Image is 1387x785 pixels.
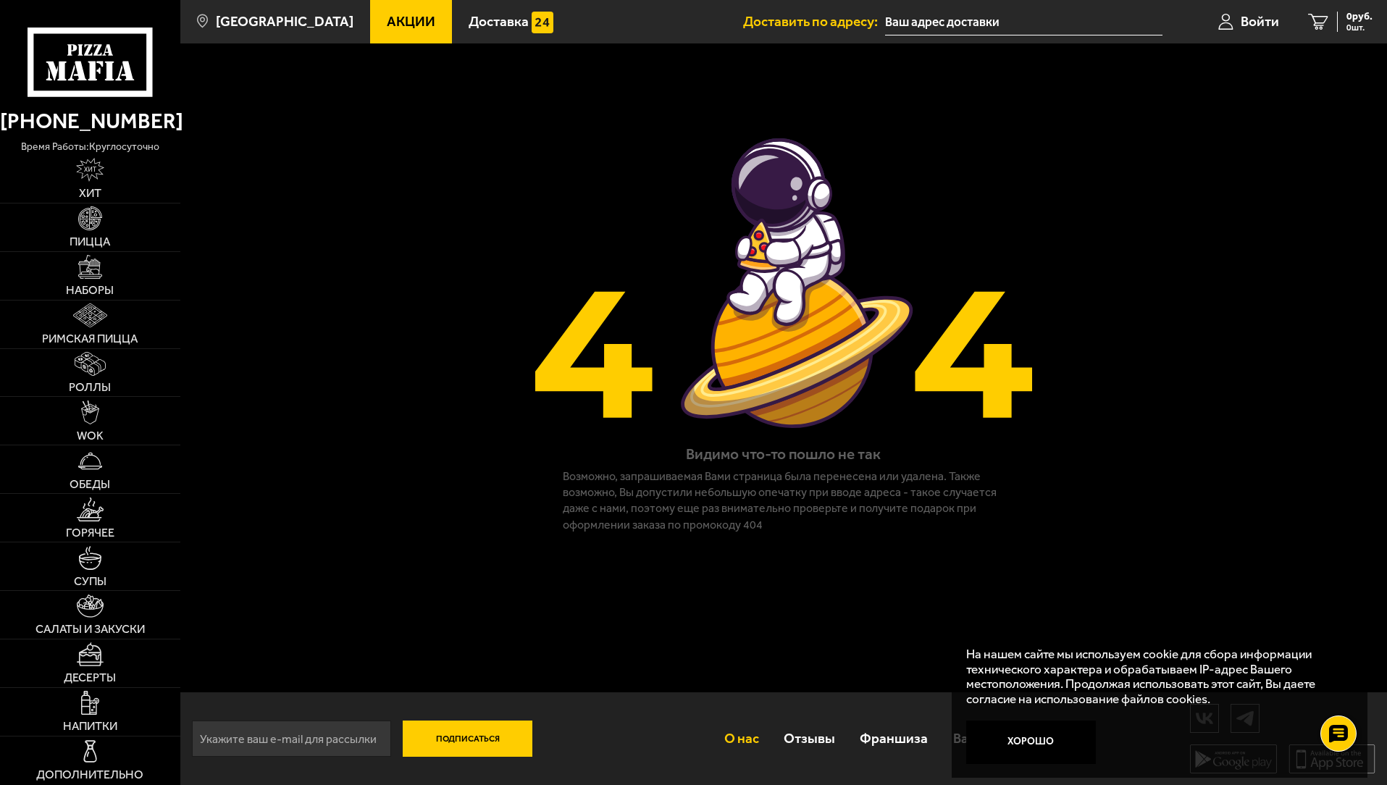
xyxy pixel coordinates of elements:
span: Римская пицца [42,333,138,345]
span: Роллы [69,382,111,393]
span: 0 руб. [1346,12,1373,22]
h1: Видимо что-то пошло не так [686,443,881,464]
a: Вакансии [941,715,1026,762]
span: WOK [77,430,104,442]
button: Хорошо [966,721,1097,764]
span: Дополнительно [36,769,143,781]
img: Страница не найдена [531,128,1036,439]
span: Пицца [70,236,110,248]
img: 15daf4d41897b9f0e9f617042186c801.svg [532,12,553,33]
span: [GEOGRAPHIC_DATA] [216,14,353,28]
span: Супы [74,576,106,587]
span: Напитки [63,721,117,732]
span: Войти [1241,14,1279,28]
span: Салаты и закуски [35,624,145,635]
span: 0 шт. [1346,23,1373,32]
input: Ваш адрес доставки [885,9,1162,35]
span: Обеды [70,479,110,490]
span: Акции [387,14,435,28]
button: Подписаться [403,721,533,757]
span: Хит [79,188,101,199]
span: Десерты [64,672,116,684]
p: На нашем сайте мы используем cookie для сбора информации технического характера и обрабатываем IP... [966,647,1345,707]
input: Укажите ваш e-mail для рассылки [192,721,391,757]
span: Наборы [66,285,114,296]
span: Доставка [469,14,529,28]
p: Возможно, запрашиваемая Вами страница была перенесена или удалена. Также возможно, Вы допустили н... [563,469,1005,533]
a: Франшиза [847,715,940,762]
span: Горячее [66,527,114,539]
a: О нас [711,715,771,762]
span: Доставить по адресу: [743,14,885,28]
a: Отзывы [771,715,847,762]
